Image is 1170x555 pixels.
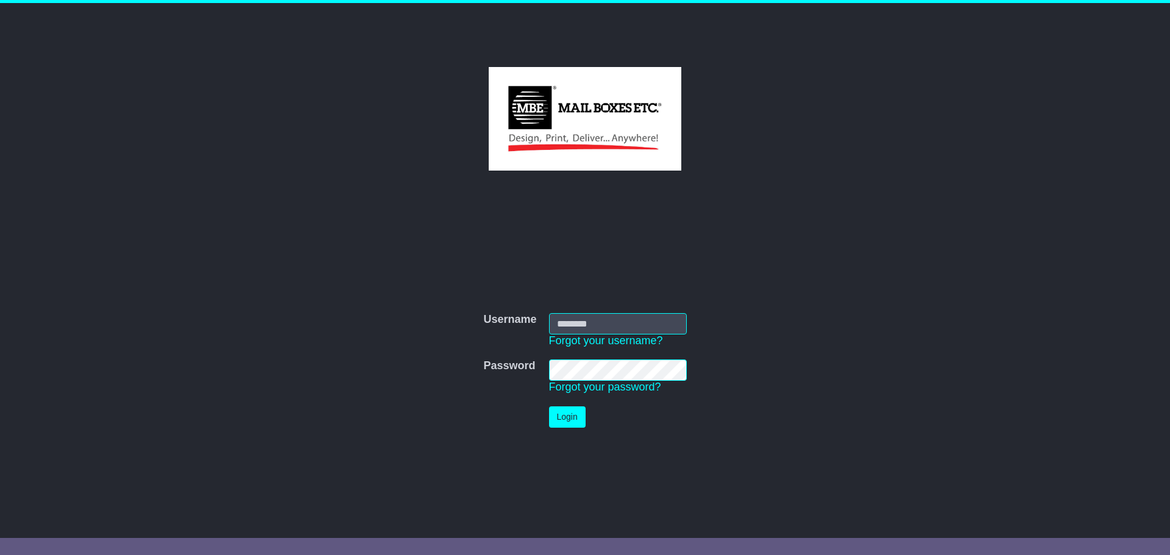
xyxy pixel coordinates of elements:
[489,67,681,171] img: MBE Australia
[483,313,536,327] label: Username
[483,359,535,373] label: Password
[549,381,661,393] a: Forgot your password?
[549,406,586,428] button: Login
[549,334,663,347] a: Forgot your username?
